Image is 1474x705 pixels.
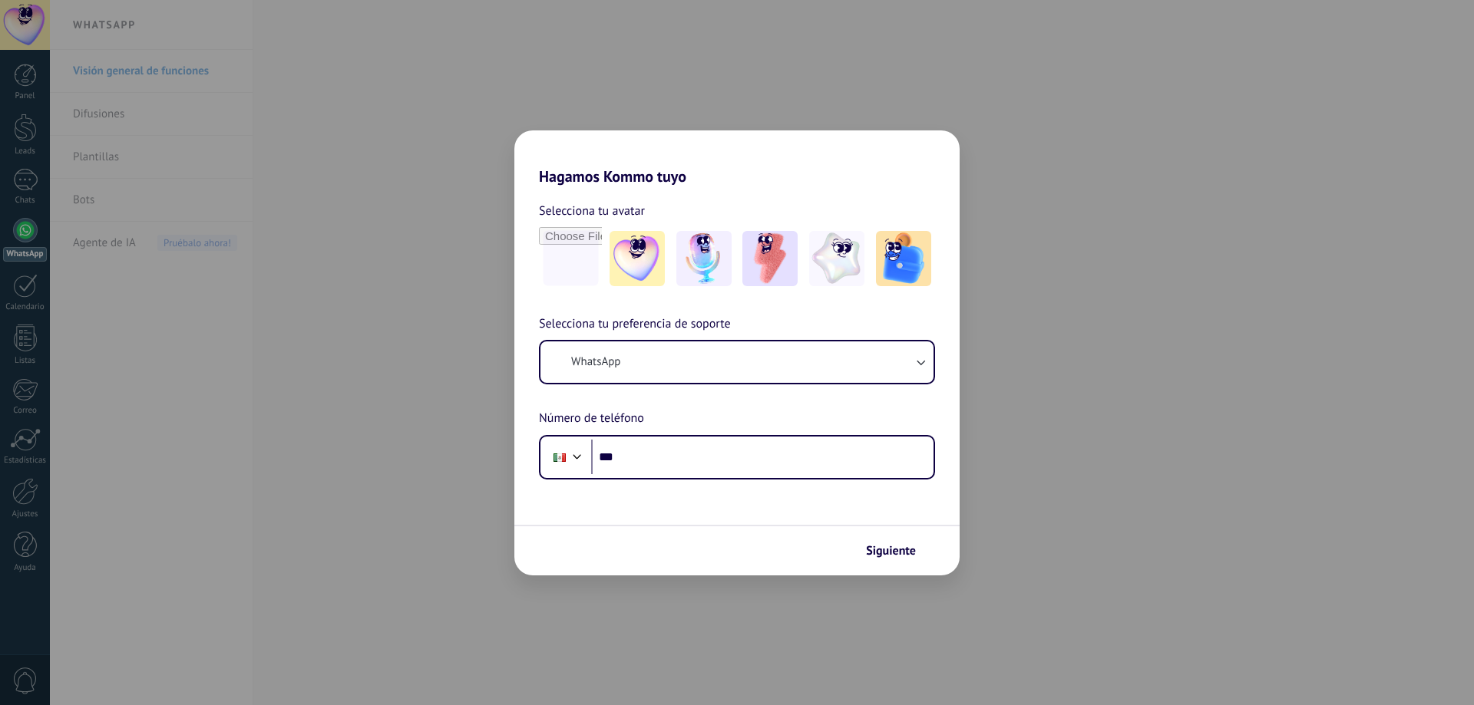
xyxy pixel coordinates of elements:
img: -2.jpeg [676,231,732,286]
img: -5.jpeg [876,231,931,286]
h2: Hagamos Kommo tuyo [514,130,960,186]
span: Siguiente [866,545,916,556]
div: Mexico: + 52 [545,441,574,473]
span: Número de teléfono [539,409,644,429]
img: -4.jpeg [809,231,864,286]
span: Selecciona tu preferencia de soporte [539,315,731,334]
img: -1.jpeg [610,231,665,286]
button: WhatsApp [540,341,934,383]
span: Selecciona tu avatar [539,201,645,221]
img: -3.jpeg [742,231,798,286]
button: Siguiente [859,538,937,564]
span: WhatsApp [571,354,620,370]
